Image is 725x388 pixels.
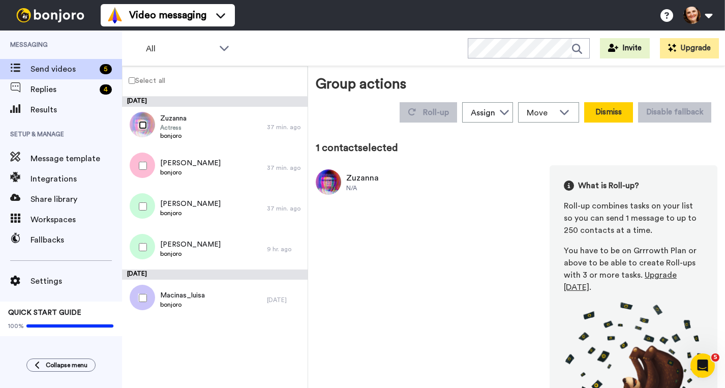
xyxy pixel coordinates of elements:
[129,8,206,22] span: Video messaging
[123,74,165,86] label: Select all
[578,180,639,192] span: What is Roll-up?
[31,153,122,165] span: Message template
[26,359,96,372] button: Collapse menu
[31,63,96,75] span: Send videos
[160,250,221,258] span: bonjoro
[31,83,96,96] span: Replies
[400,102,457,123] button: Roll-up
[346,172,379,184] div: Zuzanna
[316,141,717,155] div: 1 contact selected
[160,113,187,124] span: Zuzanna
[122,270,308,280] div: [DATE]
[107,7,123,23] img: vm-color.svg
[160,290,205,301] span: Macinas_luisa
[160,168,221,176] span: bonjoro
[711,353,719,362] span: 5
[31,104,122,116] span: Results
[31,275,122,287] span: Settings
[316,169,341,195] img: Image of Zuzanna
[160,124,187,132] span: Actress
[160,301,205,309] span: bonjoro
[31,234,122,246] span: Fallbacks
[31,214,122,226] span: Workspaces
[564,200,703,236] div: Roll-up combines tasks on your list so you can send 1 message to up to 250 contacts at a time.
[12,8,88,22] img: bj-logo-header-white.svg
[160,209,221,217] span: bonjoro
[100,64,112,74] div: 5
[316,74,406,98] div: Group actions
[160,158,221,168] span: [PERSON_NAME]
[129,77,135,84] input: Select all
[8,322,24,330] span: 100%
[122,97,308,107] div: [DATE]
[423,108,449,116] span: Roll-up
[31,193,122,205] span: Share library
[471,107,495,119] div: Assign
[267,164,303,172] div: 37 min. ago
[46,361,87,369] span: Collapse menu
[267,245,303,253] div: 9 hr. ago
[690,353,715,378] iframe: Intercom live chat
[600,38,650,58] button: Invite
[160,199,221,209] span: [PERSON_NAME]
[8,309,81,316] span: QUICK START GUIDE
[564,245,703,293] div: You have to be on Grrrowth Plan or above to be able to create Roll-ups with 3 or more tasks. .
[638,102,711,123] button: Disable fallback
[267,123,303,131] div: 37 min. ago
[160,240,221,250] span: [PERSON_NAME]
[584,102,633,123] button: Dismiss
[346,184,379,192] div: N/A
[160,132,187,140] span: bonjoro
[146,43,214,55] span: All
[267,296,303,304] div: [DATE]
[660,38,719,58] button: Upgrade
[31,173,122,185] span: Integrations
[100,84,112,95] div: 4
[527,107,554,119] span: Move
[267,204,303,213] div: 37 min. ago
